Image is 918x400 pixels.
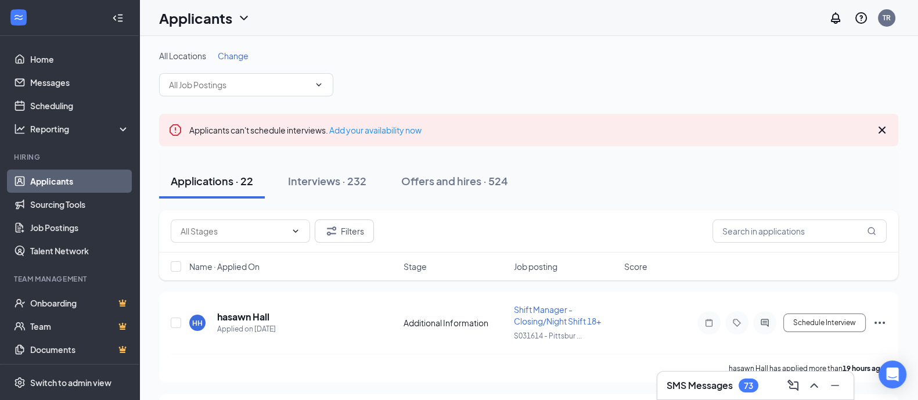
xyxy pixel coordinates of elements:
[192,318,203,328] div: HH
[217,311,269,323] h5: hasawn Hall
[712,219,887,243] input: Search in applications
[189,261,260,272] span: Name · Applied On
[237,11,251,25] svg: ChevronDown
[30,239,129,262] a: Talent Network
[315,219,374,243] button: Filter Filters
[829,11,843,25] svg: Notifications
[879,361,906,388] div: Open Intercom Messenger
[30,338,129,361] a: DocumentsCrown
[854,11,868,25] svg: QuestionInfo
[14,152,127,162] div: Hiring
[828,379,842,392] svg: Minimize
[181,225,286,237] input: All Stages
[159,8,232,28] h1: Applicants
[667,379,733,392] h3: SMS Messages
[730,318,744,327] svg: Tag
[514,261,557,272] span: Job posting
[288,174,366,188] div: Interviews · 232
[514,331,582,340] span: S031614 - Pittsbur ...
[291,226,300,236] svg: ChevronDown
[30,377,111,388] div: Switch to admin view
[112,12,124,24] svg: Collapse
[873,316,887,330] svg: Ellipses
[783,313,866,332] button: Schedule Interview
[883,13,891,23] div: TR
[30,361,129,384] a: SurveysCrown
[218,51,249,61] span: Change
[14,377,26,388] svg: Settings
[325,224,339,238] svg: Filter
[404,317,507,329] div: Additional Information
[786,379,800,392] svg: ComposeMessage
[702,318,716,327] svg: Note
[171,174,253,188] div: Applications · 22
[784,376,802,395] button: ComposeMessage
[30,71,129,94] a: Messages
[30,291,129,315] a: OnboardingCrown
[30,123,130,135] div: Reporting
[624,261,647,272] span: Score
[329,125,422,135] a: Add your availability now
[217,323,276,335] div: Applied on [DATE]
[13,12,24,23] svg: WorkstreamLogo
[30,315,129,338] a: TeamCrown
[843,364,885,373] b: 19 hours ago
[169,78,309,91] input: All Job Postings
[14,274,127,284] div: Team Management
[30,193,129,216] a: Sourcing Tools
[401,174,508,188] div: Offers and hires · 524
[404,261,427,272] span: Stage
[30,94,129,117] a: Scheduling
[826,376,844,395] button: Minimize
[14,123,26,135] svg: Analysis
[744,381,753,391] div: 73
[30,48,129,71] a: Home
[168,123,182,137] svg: Error
[159,51,206,61] span: All Locations
[867,226,876,236] svg: MagnifyingGlass
[314,80,323,89] svg: ChevronDown
[875,123,889,137] svg: Cross
[30,216,129,239] a: Job Postings
[729,363,887,373] p: hasawn Hall has applied more than .
[514,304,601,326] span: Shift Manager - Closing/Night Shift 18+
[758,318,772,327] svg: ActiveChat
[189,125,422,135] span: Applicants can't schedule interviews.
[807,379,821,392] svg: ChevronUp
[805,376,823,395] button: ChevronUp
[30,170,129,193] a: Applicants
